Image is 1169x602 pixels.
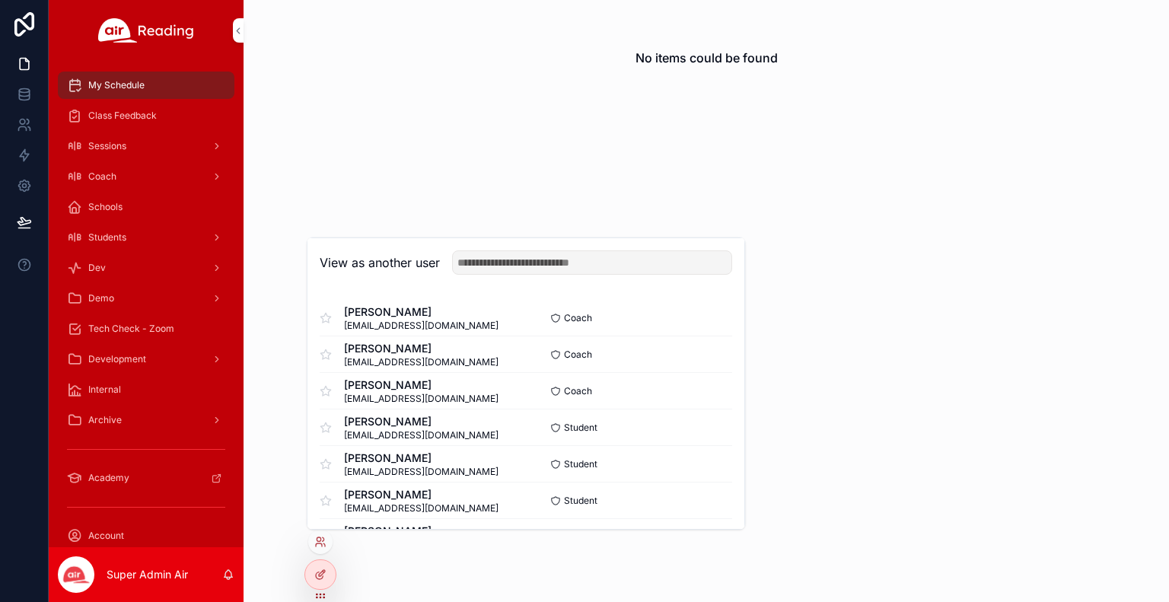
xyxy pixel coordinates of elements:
span: Dev [88,262,106,274]
span: Archive [88,414,122,426]
span: Coach [88,170,116,183]
span: Students [88,231,126,244]
img: App logo [98,18,194,43]
span: Student [564,457,597,470]
h2: View as another user [320,253,440,272]
span: [PERSON_NAME] [344,377,498,392]
span: My Schedule [88,79,145,91]
a: Tech Check - Zoom [58,315,234,342]
span: [EMAIL_ADDRESS][DOMAIN_NAME] [344,428,498,441]
a: Account [58,522,234,549]
a: Sessions [58,132,234,160]
a: Internal [58,376,234,403]
span: Coach [564,384,592,397]
span: Development [88,353,146,365]
span: Sessions [88,140,126,152]
span: [PERSON_NAME] [344,450,498,465]
a: My Schedule [58,72,234,99]
span: [PERSON_NAME] [344,413,498,428]
span: [PERSON_NAME] [344,304,498,319]
span: Coach [564,311,592,323]
span: Student [564,494,597,506]
span: [PERSON_NAME] [344,486,498,502]
span: [EMAIL_ADDRESS][DOMAIN_NAME] [344,465,498,477]
span: [PERSON_NAME] [344,340,498,355]
a: Schools [58,193,234,221]
span: Student [564,421,597,433]
span: Tech Check - Zoom [88,323,174,335]
span: Coach [564,348,592,360]
span: Internal [88,384,121,396]
p: Super Admin Air [107,567,188,582]
a: Dev [58,254,234,282]
a: Students [58,224,234,251]
span: [EMAIL_ADDRESS][DOMAIN_NAME] [344,319,498,331]
a: Archive [58,406,234,434]
a: Coach [58,163,234,190]
div: scrollable content [49,61,244,547]
span: Schools [88,201,123,213]
a: Academy [58,464,234,492]
span: [PERSON_NAME] [344,523,498,538]
h2: No items could be found [635,49,778,67]
span: [EMAIL_ADDRESS][DOMAIN_NAME] [344,355,498,368]
span: [EMAIL_ADDRESS][DOMAIN_NAME] [344,502,498,514]
span: Account [88,530,124,542]
a: Demo [58,285,234,312]
span: Class Feedback [88,110,157,122]
span: Demo [88,292,114,304]
span: Academy [88,472,129,484]
a: Development [58,346,234,373]
a: Class Feedback [58,102,234,129]
span: [EMAIL_ADDRESS][DOMAIN_NAME] [344,392,498,404]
